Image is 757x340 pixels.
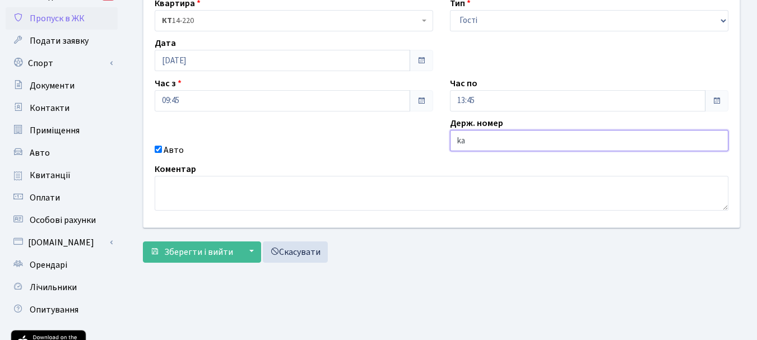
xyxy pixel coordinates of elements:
[30,80,75,92] span: Документи
[164,143,184,157] label: Авто
[6,164,118,187] a: Квитанції
[155,77,182,90] label: Час з
[6,299,118,321] a: Опитування
[6,97,118,119] a: Контакти
[450,117,503,130] label: Держ. номер
[6,142,118,164] a: Авто
[30,281,77,294] span: Лічильники
[6,30,118,52] a: Подати заявку
[30,214,96,226] span: Особові рахунки
[30,259,67,271] span: Орендарі
[6,231,118,254] a: [DOMAIN_NAME]
[30,35,89,47] span: Подати заявку
[30,192,60,204] span: Оплати
[162,15,172,26] b: КТ
[30,169,71,181] span: Квитанції
[30,147,50,159] span: Авто
[6,276,118,299] a: Лічильники
[30,124,80,137] span: Приміщення
[155,36,176,50] label: Дата
[6,7,118,30] a: Пропуск в ЖК
[6,119,118,142] a: Приміщення
[162,15,419,26] span: <b>КТ</b>&nbsp;&nbsp;&nbsp;&nbsp;14-220
[30,12,85,25] span: Пропуск в ЖК
[30,102,69,114] span: Контакти
[6,52,118,74] a: Спорт
[164,246,233,258] span: Зберегти і вийти
[155,162,196,176] label: Коментар
[450,130,728,151] input: AA0001AA
[30,304,78,316] span: Опитування
[6,254,118,276] a: Орендарі
[6,187,118,209] a: Оплати
[6,74,118,97] a: Документи
[450,77,477,90] label: Час по
[6,209,118,231] a: Особові рахунки
[155,10,433,31] span: <b>КТ</b>&nbsp;&nbsp;&nbsp;&nbsp;14-220
[263,241,328,263] a: Скасувати
[143,241,240,263] button: Зберегти і вийти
